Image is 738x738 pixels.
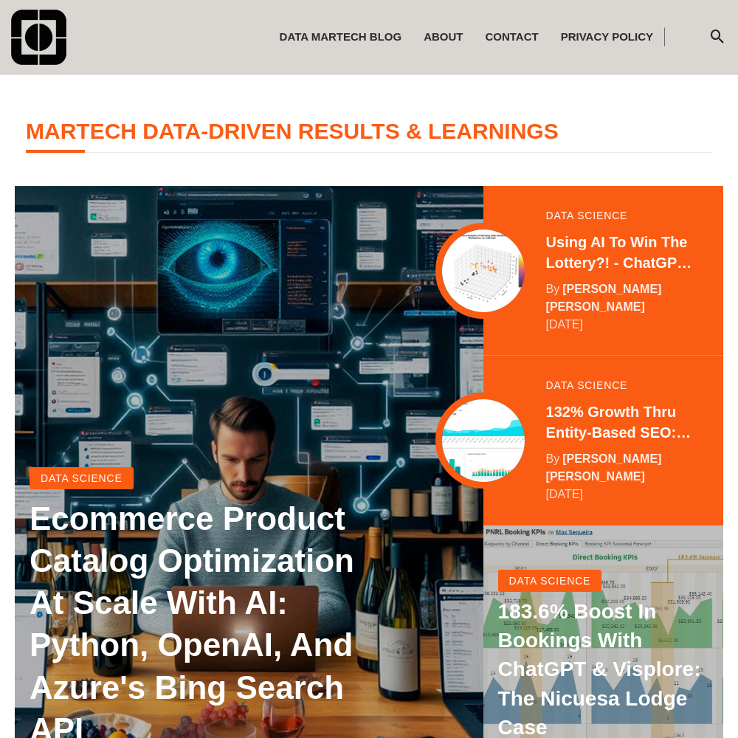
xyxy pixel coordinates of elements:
a: data science [30,467,134,489]
a: data science [498,570,602,592]
a: [PERSON_NAME] [PERSON_NAME] [546,283,662,313]
span: by [546,283,560,295]
a: [PERSON_NAME] [PERSON_NAME] [546,452,662,483]
iframe: Chat Widget [664,667,738,738]
a: data science [546,380,628,390]
a: 132% Growth thru Entity-Based SEO: [DOMAIN_NAME]'s Data-Driven SEO Audit & Optimization Plan [546,401,694,443]
a: Using AI to Win the Lottery?! - ChatGPT for Informed, Adaptable Decision-Making [546,232,694,273]
h4: MarTech Data-Driven Results & Learnings [26,119,712,153]
time: May 25 2024 [546,486,583,503]
span: by [546,452,560,465]
time: August 29 2024 [546,316,583,334]
img: comando-590 [11,10,66,65]
a: data science [546,210,628,221]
